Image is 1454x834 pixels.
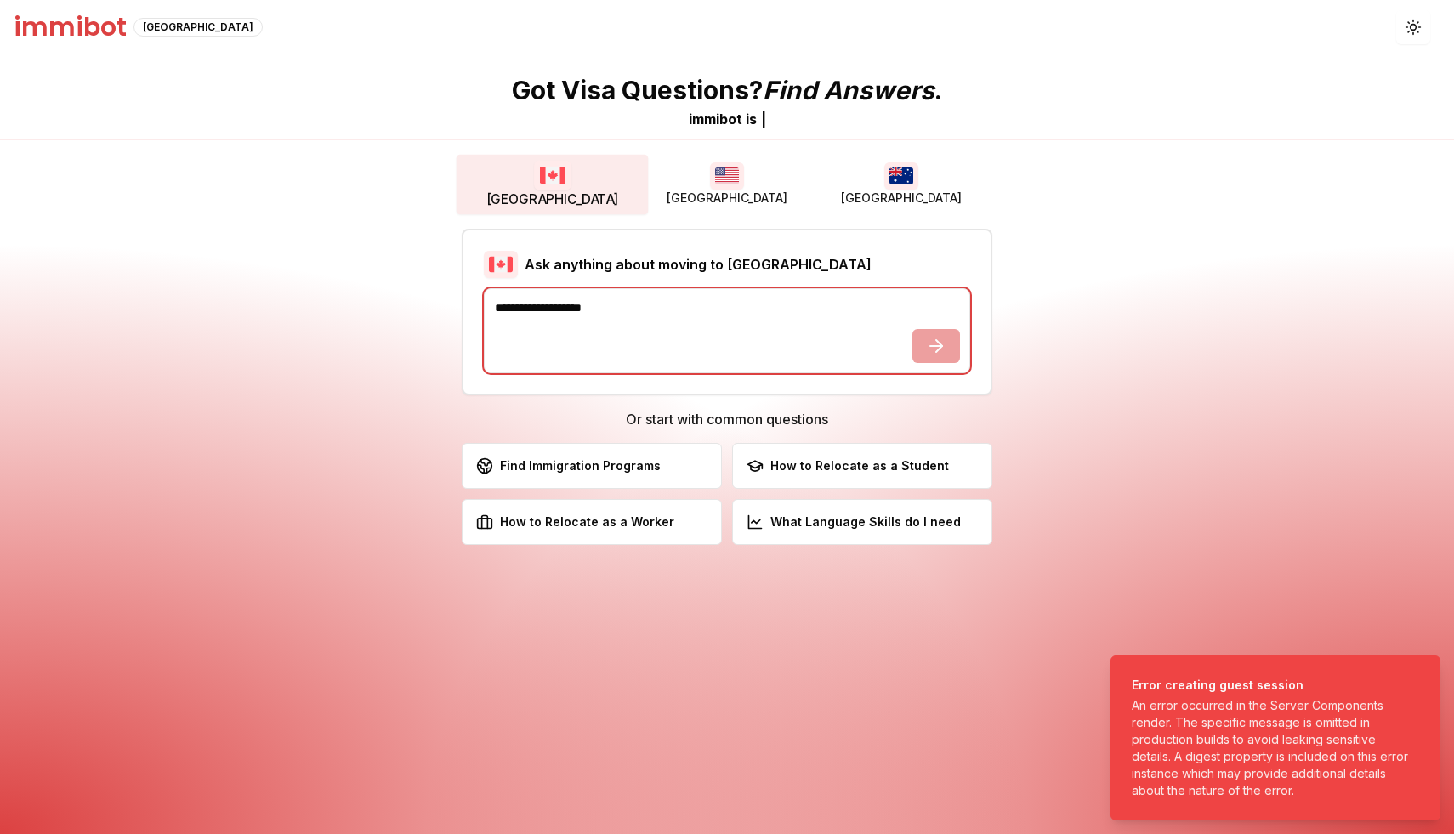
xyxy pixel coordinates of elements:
[667,190,787,207] span: [GEOGRAPHIC_DATA]
[133,18,263,37] div: [GEOGRAPHIC_DATA]
[1132,697,1412,799] div: An error occurred in the Server Components render. The specific message is omitted in production ...
[14,12,127,43] h1: immibot
[462,409,992,429] h3: Or start with common questions
[841,190,962,207] span: [GEOGRAPHIC_DATA]
[884,162,918,190] img: Australia flag
[512,75,942,105] p: Got Visa Questions? .
[476,457,661,474] div: Find Immigration Programs
[710,162,744,190] img: USA flag
[525,254,872,275] h2: Ask anything about moving to [GEOGRAPHIC_DATA]
[484,251,518,278] img: Canada flag
[1132,677,1412,694] div: Error creating guest session
[747,457,949,474] div: How to Relocate as a Student
[747,513,961,530] div: What Language Skills do I need
[689,109,757,129] div: immibot is
[462,499,722,545] button: How to Relocate as a Worker
[476,513,674,530] div: How to Relocate as a Worker
[761,111,766,128] span: |
[763,75,934,105] span: Find Answers
[534,160,571,190] img: Canada flag
[462,443,722,489] button: Find Immigration Programs
[732,443,992,489] button: How to Relocate as a Student
[732,499,992,545] button: What Language Skills do I need
[486,190,619,209] span: [GEOGRAPHIC_DATA]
